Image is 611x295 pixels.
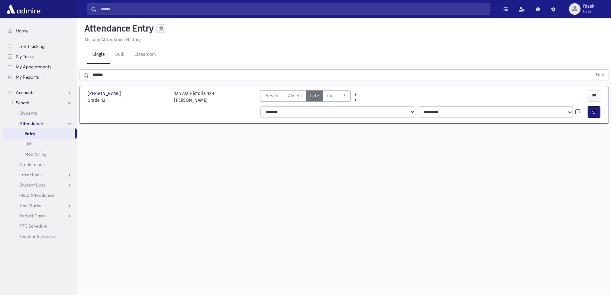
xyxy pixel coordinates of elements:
[3,118,77,128] a: Attendance
[82,37,141,43] a: Missing Attendance History
[583,9,594,14] span: User
[19,192,54,198] span: Meal Attendance
[592,70,608,81] button: Find
[5,3,42,15] img: AdmirePro
[88,90,122,97] span: [PERSON_NAME]
[3,87,77,98] a: Accounts
[19,213,47,219] span: Report Cards
[3,108,77,118] a: Students
[129,46,161,64] a: Classroom
[19,203,41,208] span: Test Marks
[19,120,43,126] span: Attendance
[3,139,77,149] a: List
[16,28,28,34] span: Home
[327,92,334,99] span: Cut
[19,172,41,178] span: Infractions
[3,62,77,72] a: My Appointments
[3,72,77,82] a: My Reports
[16,100,29,106] span: School
[19,161,45,167] span: Notifications
[16,43,45,49] span: Time Tracking
[310,92,319,99] span: Late
[583,4,594,9] span: fdesk
[16,74,39,80] span: My Reports
[85,37,141,43] u: Missing Attendance History
[24,151,47,157] span: Monitoring
[288,92,302,99] span: Absent
[3,51,77,62] a: My Tasks
[3,221,77,231] a: PTC Schedule
[19,223,47,229] span: PTC Schedule
[97,3,490,15] input: Search
[24,131,35,136] span: Entry
[3,41,77,51] a: Time Tracking
[3,98,77,108] a: School
[88,97,168,104] span: Grade 12
[19,182,46,188] span: Student Logs
[16,64,51,70] span: My Appointments
[264,92,280,99] span: Present
[3,128,75,139] a: Entry
[3,159,77,169] a: Notifications
[3,200,77,211] a: Test Marks
[3,231,77,241] a: Teacher Schedule
[3,211,77,221] a: Report Cards
[110,46,129,64] a: Bulk
[16,90,34,95] span: Accounts
[3,169,77,180] a: Infractions
[24,141,31,147] span: List
[19,110,37,116] span: Students
[16,54,34,59] span: My Tasks
[3,190,77,200] a: Meal Attendance
[3,26,77,36] a: Home
[87,46,110,64] a: Single
[3,149,77,159] a: Monitoring
[82,23,154,34] h5: Attendance Entry
[174,90,214,104] div: 12b AM Historia 12B [PERSON_NAME]
[260,90,351,104] div: AttTypes
[19,233,55,239] span: Teacher Schedule
[3,180,77,190] a: Student Logs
